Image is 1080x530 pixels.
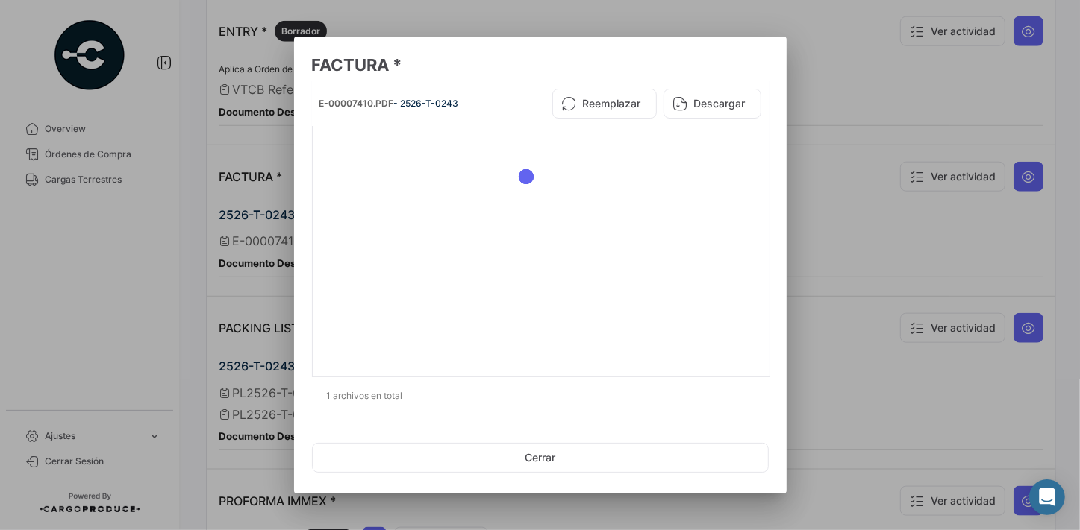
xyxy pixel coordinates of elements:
button: Cerrar [312,443,769,473]
div: 1 archivos en total [312,377,769,414]
div: Abrir Intercom Messenger [1029,479,1065,515]
span: - 2526-T-0243 [394,98,459,109]
button: Reemplazar [552,89,657,119]
h3: FACTURA * [312,54,769,75]
span: E-00007410.PDF [319,98,394,109]
button: Descargar [664,89,761,119]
